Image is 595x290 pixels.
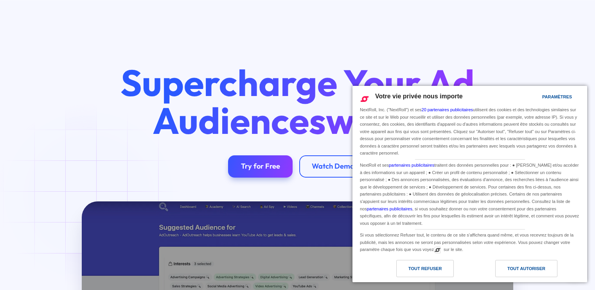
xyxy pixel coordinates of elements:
[422,107,473,112] a: 20 partenaires publicitaires
[106,64,489,139] h1: Supercharge Your Ad Audiences
[389,163,434,167] a: partenaires publicitaires
[367,206,412,211] a: partenaires publicitaires
[358,160,581,228] div: NextRoll et ses traitent des données personnelles pour : ● [PERSON_NAME] et/ou accéder à des info...
[408,264,442,273] div: Tout refuser
[507,264,545,273] div: Tout autoriser
[312,162,354,171] div: Watch Demo
[375,93,463,100] span: Votre vie privée nous importe
[470,260,582,281] a: Tout autoriser
[357,260,470,281] a: Tout refuser
[358,105,581,158] div: NextRoll, Inc. ("NextRoll") et ses utilisent des cookies et des technologies similaires sur ce si...
[228,155,293,178] a: Try for Free
[528,91,547,105] a: Paramètres
[326,97,443,143] span: with AI
[358,230,581,254] div: Si vous sélectionnez Refuser tout, le contenu de ce site s'affichera quand même, et vous recevrez...
[542,93,572,101] div: Paramètres
[241,162,280,171] div: Try for Free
